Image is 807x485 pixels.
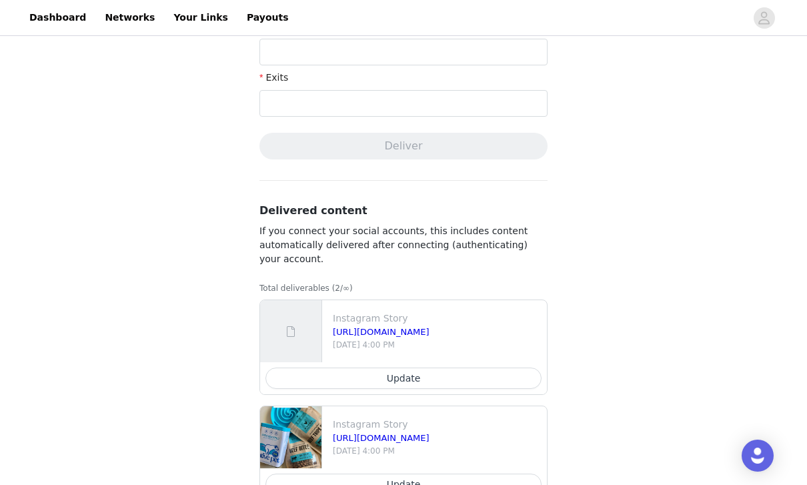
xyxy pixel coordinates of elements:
a: [URL][DOMAIN_NAME] [333,433,430,443]
button: Update [265,368,542,389]
p: Instagram Story [333,418,542,432]
a: Networks [97,3,163,33]
p: Instagram Story [333,312,542,326]
p: [DATE] 4:00 PM [333,445,542,457]
p: [DATE] 4:00 PM [333,339,542,351]
a: Your Links [165,3,236,33]
label: Exits [259,72,288,83]
div: avatar [758,7,770,29]
a: Payouts [239,3,297,33]
h3: Delivered content [259,203,548,219]
div: Open Intercom Messenger [742,440,774,472]
button: Deliver [259,133,548,159]
a: [URL][DOMAIN_NAME] [333,327,430,337]
a: Dashboard [21,3,94,33]
p: Total deliverables (2/∞) [259,282,548,294]
img: file [260,406,321,468]
span: If you connect your social accounts, this includes content automatically delivered after connecti... [259,225,528,264]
